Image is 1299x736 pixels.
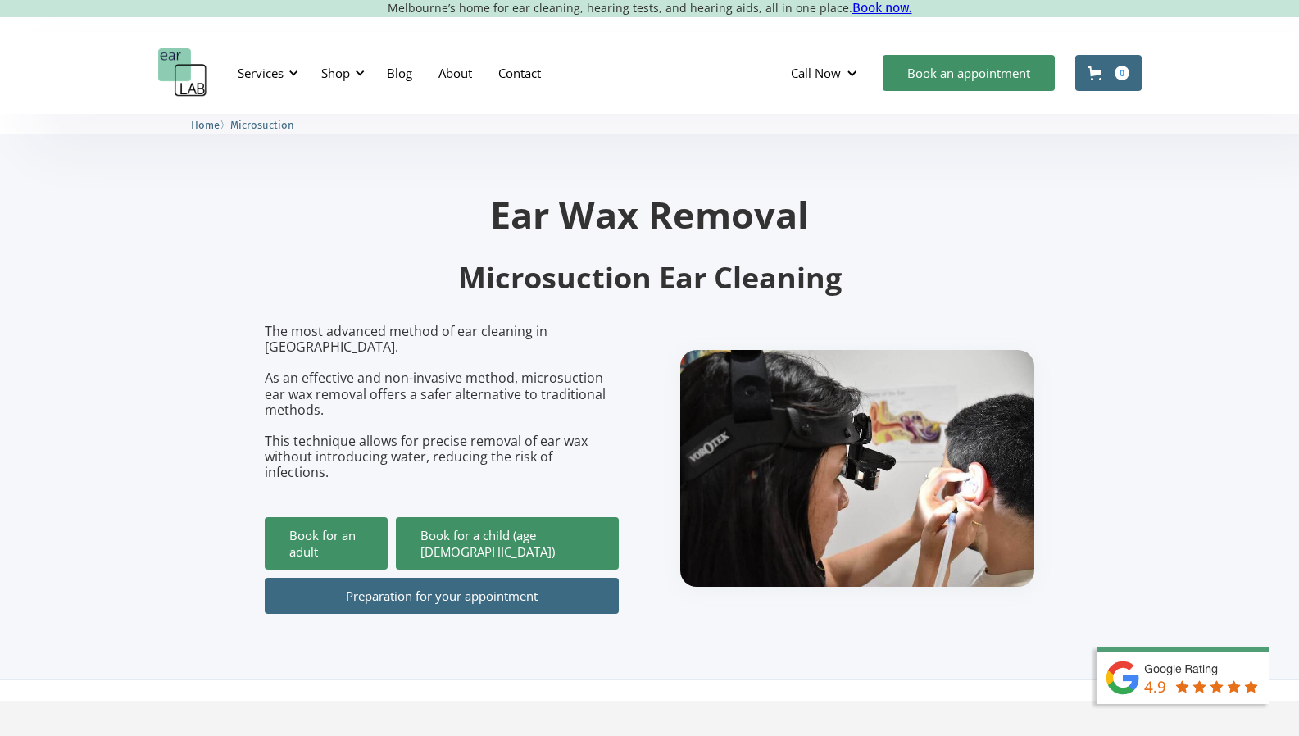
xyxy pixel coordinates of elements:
[230,119,294,131] span: Microsuction
[238,65,284,81] div: Services
[425,49,485,97] a: About
[265,259,1035,298] h2: Microsuction Ear Cleaning
[1115,66,1129,80] div: 0
[778,48,874,98] div: Call Now
[265,196,1035,233] h1: Ear Wax Removal
[374,49,425,97] a: Blog
[191,116,220,132] a: Home
[883,55,1055,91] a: Book an appointment
[265,517,388,570] a: Book for an adult
[265,578,619,614] a: Preparation for your appointment
[191,119,220,131] span: Home
[680,350,1034,587] img: boy getting ear checked.
[311,48,370,98] div: Shop
[791,65,841,81] div: Call Now
[265,324,619,481] p: The most advanced method of ear cleaning in [GEOGRAPHIC_DATA]. As an effective and non-invasive m...
[321,65,350,81] div: Shop
[230,116,294,132] a: Microsuction
[158,48,207,98] a: home
[191,116,230,134] li: 〉
[1075,55,1142,91] a: Open cart
[485,49,554,97] a: Contact
[396,517,619,570] a: Book for a child (age [DEMOGRAPHIC_DATA])
[228,48,303,98] div: Services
